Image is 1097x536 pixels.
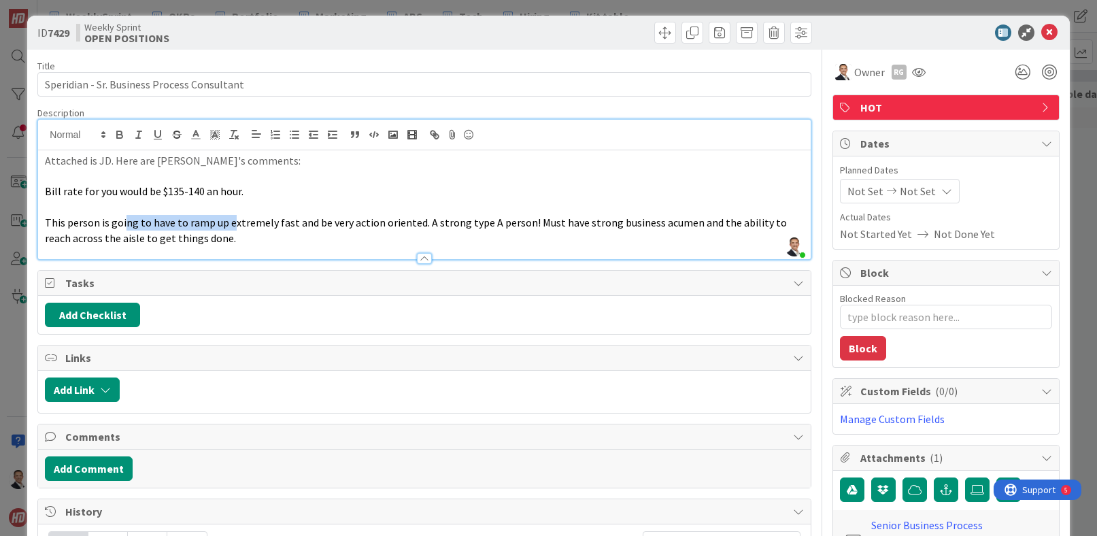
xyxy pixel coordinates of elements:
[860,99,1034,116] span: HOT
[854,64,885,80] span: Owner
[45,303,140,327] button: Add Checklist
[37,72,811,97] input: type card name here...
[84,33,169,44] b: OPEN POSITIONS
[48,26,69,39] b: 7429
[840,226,912,242] span: Not Started Yet
[84,22,169,33] span: Weekly Sprint
[840,163,1052,178] span: Planned Dates
[785,237,804,256] img: UCWZD98YtWJuY0ewth2JkLzM7ZIabXpM.png
[860,135,1034,152] span: Dates
[934,226,995,242] span: Not Done Yet
[65,350,786,366] span: Links
[65,503,786,520] span: History
[45,456,133,481] button: Add Comment
[29,2,62,18] span: Support
[900,183,936,199] span: Not Set
[860,265,1034,281] span: Block
[37,107,84,119] span: Description
[840,210,1052,224] span: Actual Dates
[45,216,789,245] span: This person is going to have to ramp up extremely fast and be very action oriented. A strong type...
[840,292,906,305] label: Blocked Reason
[45,153,803,169] p: Attached is JD. Here are [PERSON_NAME]'s comments:
[45,184,243,198] span: Bill rate for you would be $135-140 an hour.
[65,429,786,445] span: Comments
[835,64,851,80] img: SL
[65,275,786,291] span: Tasks
[892,65,907,80] div: RG
[847,183,883,199] span: Not Set
[37,60,55,72] label: Title
[860,450,1034,466] span: Attachments
[935,384,958,398] span: ( 0/0 )
[930,451,943,465] span: ( 1 )
[45,378,120,402] button: Add Link
[71,5,74,16] div: 5
[860,383,1034,399] span: Custom Fields
[840,336,886,361] button: Block
[840,412,945,426] a: Manage Custom Fields
[37,24,69,41] span: ID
